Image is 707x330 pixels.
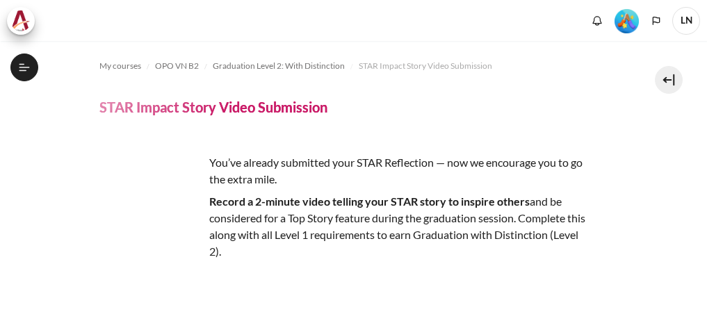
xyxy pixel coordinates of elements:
[99,154,204,258] img: wsed
[209,195,530,208] strong: Record a 2-minute video telling your STAR story to inspire others
[99,55,608,77] nav: Navigation bar
[99,193,586,260] p: and be considered for a Top Story feature during the graduation session. Complete this along with...
[99,60,141,72] span: My courses
[359,58,492,74] a: STAR Impact Story Video Submission
[609,8,644,33] a: Level #5
[646,10,667,31] button: Languages
[99,154,586,188] p: You’ve already submitted your STAR Reflection — now we encourage you to go the extra mile.
[155,60,199,72] span: OPO VN B2
[155,58,199,74] a: OPO VN B2
[99,98,327,116] h4: STAR Impact Story Video Submission
[672,7,700,35] span: LN
[99,58,141,74] a: My courses
[213,58,345,74] a: Graduation Level 2: With Distinction
[615,8,639,33] div: Level #5
[672,7,700,35] a: User menu
[11,10,31,31] img: Architeck
[7,7,42,35] a: Architeck Architeck
[213,60,345,72] span: Graduation Level 2: With Distinction
[359,60,492,72] span: STAR Impact Story Video Submission
[587,10,608,31] div: Show notification window with no new notifications
[615,9,639,33] img: Level #5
